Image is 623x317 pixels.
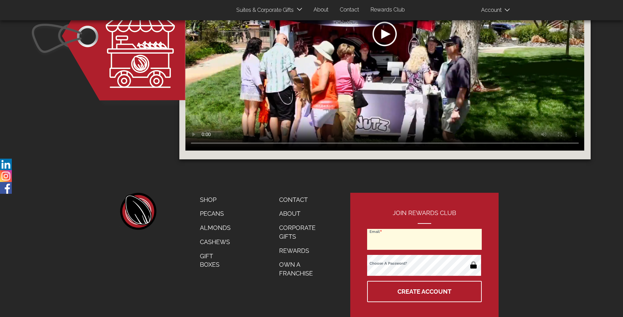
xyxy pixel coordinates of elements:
[274,221,329,243] a: Corporate Gifts
[274,193,329,207] a: Contact
[119,193,156,230] a: home
[335,3,364,17] a: Contact
[274,207,329,221] a: About
[231,4,296,17] a: Suites & Corporate Gifts
[195,207,236,221] a: Pecans
[367,229,482,250] input: Email
[367,210,482,224] h2: Join Rewards Club
[195,249,236,272] a: Gift Boxes
[274,244,329,258] a: Rewards
[308,3,333,17] a: About
[274,258,329,280] a: Own a Franchise
[367,281,482,302] button: Create Account
[195,235,236,249] a: Cashews
[195,221,236,235] a: Almonds
[365,3,410,17] a: Rewards Club
[195,193,236,207] a: Shop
